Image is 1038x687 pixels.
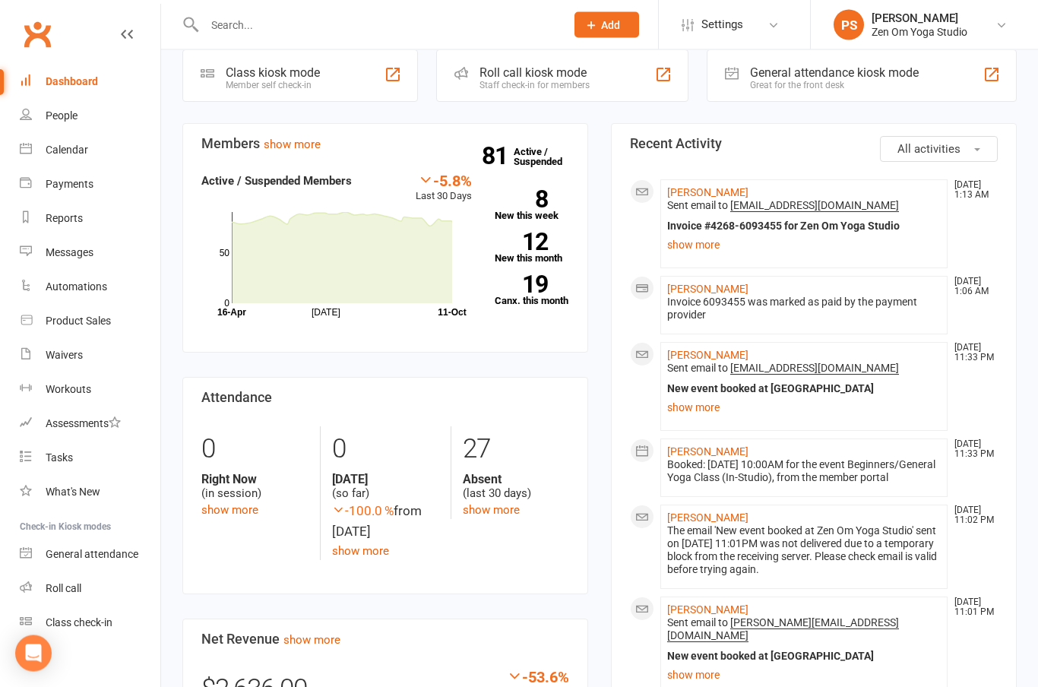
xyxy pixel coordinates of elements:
[46,451,73,464] div: Tasks
[834,10,864,40] div: PS
[20,338,160,372] a: Waivers
[226,66,320,81] div: Class kiosk mode
[20,407,160,441] a: Assessments
[20,167,160,201] a: Payments
[200,14,555,36] input: Search...
[463,473,569,487] strong: Absent
[201,391,569,406] h3: Attendance
[495,274,548,296] strong: 19
[574,12,639,38] button: Add
[20,133,160,167] a: Calendar
[201,632,569,647] h3: Net Revenue
[482,145,514,168] strong: 81
[667,512,748,524] a: [PERSON_NAME]
[514,136,581,179] a: 81Active / Suspended
[20,65,160,99] a: Dashboard
[46,246,93,258] div: Messages
[667,604,748,616] a: [PERSON_NAME]
[20,372,160,407] a: Workouts
[46,212,83,224] div: Reports
[46,315,111,327] div: Product Sales
[667,651,941,663] div: New event booked at [GEOGRAPHIC_DATA]
[20,236,160,270] a: Messages
[332,427,438,473] div: 0
[201,137,569,152] h3: Members
[46,486,100,498] div: What's New
[947,277,997,297] time: [DATE] 1:06 AM
[495,231,548,254] strong: 12
[46,178,93,190] div: Payments
[495,188,548,211] strong: 8
[46,280,107,293] div: Automations
[601,19,620,31] span: Add
[332,504,394,519] span: -100.0 %
[332,473,438,487] strong: [DATE]
[667,525,941,577] div: The email 'New event booked at Zen Om Yoga Studio' sent on [DATE] 11:01PM was not delivered due t...
[667,296,941,322] div: Invoice 6093455 was marked as paid by the payment provider
[20,475,160,509] a: What's New
[46,383,91,395] div: Workouts
[20,606,160,640] a: Class kiosk mode
[897,143,960,157] span: All activities
[46,349,83,361] div: Waivers
[667,459,941,485] div: Booked: [DATE] 10:00AM for the event Beginners/General Yoga Class (In-Studio), from the member po...
[201,504,258,518] a: show more
[667,220,941,233] div: Invoice #4268-6093455 for Zen Om Yoga Studio
[750,66,919,81] div: General attendance kiosk mode
[416,173,472,189] div: -5.8%
[507,669,569,685] div: -53.6%
[18,15,56,53] a: Clubworx
[947,440,997,460] time: [DATE] 11:33 PM
[201,427,309,473] div: 0
[332,473,438,502] div: (so far)
[46,616,112,628] div: Class check-in
[479,81,590,91] div: Staff check-in for members
[667,187,748,199] a: [PERSON_NAME]
[667,617,899,643] span: Sent email to
[947,343,997,363] time: [DATE] 11:33 PM
[701,8,743,42] span: Settings
[872,11,967,25] div: [PERSON_NAME]
[479,66,590,81] div: Roll call kiosk mode
[46,75,98,87] div: Dashboard
[667,397,941,419] a: show more
[332,502,438,543] div: from [DATE]
[46,582,81,594] div: Roll call
[46,144,88,156] div: Calendar
[495,191,570,221] a: 8New this week
[667,283,748,296] a: [PERSON_NAME]
[20,441,160,475] a: Tasks
[667,350,748,362] a: [PERSON_NAME]
[416,173,472,205] div: Last 30 Days
[283,634,340,647] a: show more
[630,137,998,152] h3: Recent Activity
[46,109,78,122] div: People
[667,383,941,396] div: New event booked at [GEOGRAPHIC_DATA]
[463,504,520,518] a: show more
[332,545,389,559] a: show more
[15,635,52,672] div: Open Intercom Messenger
[20,304,160,338] a: Product Sales
[46,417,121,429] div: Assessments
[667,200,899,213] span: Sent email to
[226,81,320,91] div: Member self check-in
[667,665,941,686] a: show more
[947,598,997,618] time: [DATE] 11:01 PM
[947,181,997,201] time: [DATE] 1:13 AM
[880,137,998,163] button: All activities
[201,473,309,487] strong: Right Now
[201,175,352,188] strong: Active / Suspended Members
[20,99,160,133] a: People
[667,235,941,256] a: show more
[463,473,569,502] div: (last 30 days)
[667,362,899,375] span: Sent email to
[46,548,138,560] div: General attendance
[947,506,997,526] time: [DATE] 11:02 PM
[495,233,570,264] a: 12New this month
[20,270,160,304] a: Automations
[20,537,160,571] a: General attendance kiosk mode
[872,25,967,39] div: Zen Om Yoga Studio
[20,201,160,236] a: Reports
[20,571,160,606] a: Roll call
[750,81,919,91] div: Great for the front desk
